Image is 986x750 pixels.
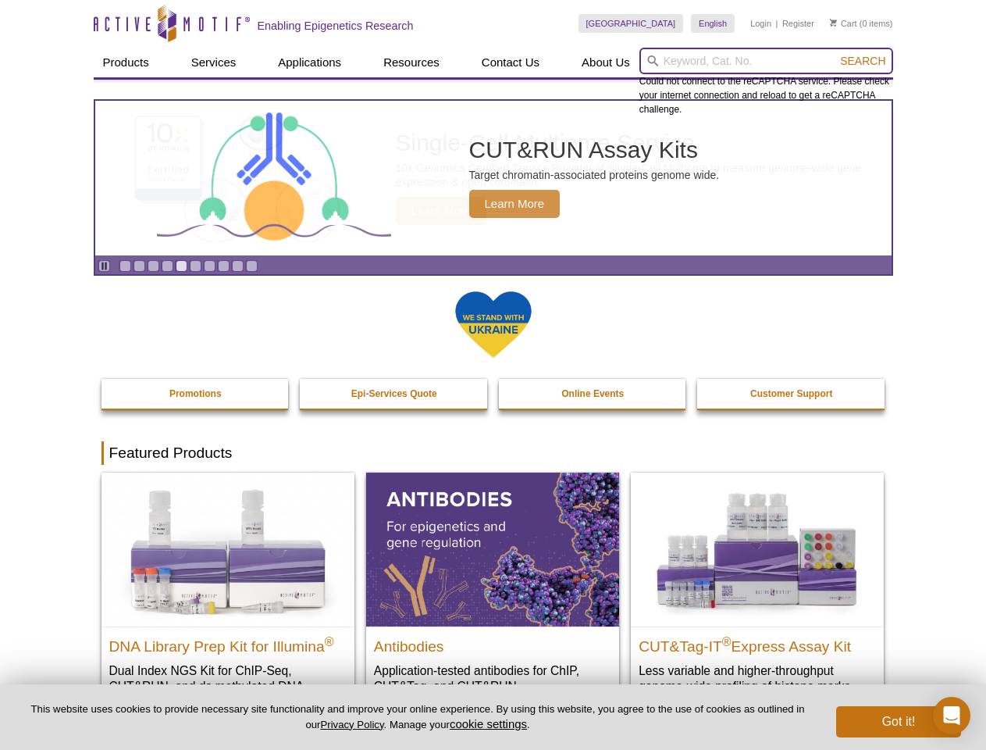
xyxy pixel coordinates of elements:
p: Target chromatin-associated proteins genome wide. [469,168,720,182]
strong: Customer Support [750,388,832,399]
a: Go to slide 1 [119,260,131,272]
h2: Antibodies [374,631,611,655]
p: Less variable and higher-throughput genome-wide profiling of histone marks​. [639,662,876,695]
p: This website uses cookies to provide necessary site functionality and improve your online experie... [25,702,810,732]
li: | [776,14,778,33]
a: DNA Library Prep Kit for Illumina DNA Library Prep Kit for Illumina® Dual Index NGS Kit for ChIP-... [101,473,354,725]
a: Privacy Policy [320,719,383,730]
a: [GEOGRAPHIC_DATA] [578,14,684,33]
a: Go to slide 3 [148,260,159,272]
img: All Antibodies [366,473,619,626]
article: CUT&RUN Assay Kits [95,101,892,255]
a: CUT&Tag-IT® Express Assay Kit CUT&Tag-IT®Express Assay Kit Less variable and higher-throughput ge... [631,473,884,709]
div: Open Intercom Messenger [933,697,970,734]
a: Applications [269,48,351,77]
a: Epi-Services Quote [300,379,489,409]
li: (0 items) [830,14,893,33]
a: Register [782,18,814,29]
strong: Epi-Services Quote [351,388,437,399]
img: Your Cart [830,19,837,27]
a: Go to slide 5 [176,260,187,272]
a: Services [182,48,246,77]
p: Dual Index NGS Kit for ChIP-Seq, CUT&RUN, and ds methylated DNA assays. [109,662,347,710]
h2: CUT&RUN Assay Kits [469,138,720,162]
span: Search [840,55,885,67]
a: Online Events [499,379,688,409]
a: Login [750,18,771,29]
a: Customer Support [697,379,886,409]
a: Go to slide 10 [246,260,258,272]
button: Search [835,54,890,68]
a: Go to slide 7 [204,260,215,272]
strong: Online Events [561,388,624,399]
div: Could not connect to the reCAPTCHA service. Please check your internet connection and reload to g... [639,48,893,116]
a: Go to slide 4 [162,260,173,272]
a: Go to slide 2 [133,260,145,272]
span: Learn More [469,190,561,218]
img: CUT&Tag-IT® Express Assay Kit [631,473,884,626]
a: Contact Us [472,48,549,77]
button: cookie settings [450,717,527,730]
img: We Stand With Ukraine [454,290,532,359]
a: English [691,14,735,33]
a: Toggle autoplay [98,260,110,272]
h2: DNA Library Prep Kit for Illumina [109,631,347,655]
input: Keyword, Cat. No. [639,48,893,74]
a: Go to slide 8 [218,260,230,272]
p: Application-tested antibodies for ChIP, CUT&Tag, and CUT&RUN. [374,662,611,695]
a: Resources [374,48,449,77]
a: Promotions [101,379,290,409]
h2: CUT&Tag-IT Express Assay Kit [639,631,876,655]
a: Cart [830,18,857,29]
sup: ® [325,634,334,648]
a: All Antibodies Antibodies Application-tested antibodies for ChIP, CUT&Tag, and CUT&RUN. [366,473,619,709]
a: CUT&RUN Assay Kits CUT&RUN Assay Kits Target chromatin-associated proteins genome wide. Learn More [95,101,892,255]
a: Products [94,48,158,77]
strong: Promotions [169,388,222,399]
sup: ® [722,634,731,648]
a: Go to slide 9 [232,260,244,272]
a: About Us [572,48,639,77]
button: Got it! [836,706,961,737]
img: DNA Library Prep Kit for Illumina [101,473,354,626]
a: Go to slide 6 [190,260,201,272]
h2: Featured Products [101,441,885,465]
h2: Enabling Epigenetics Research [258,19,414,33]
img: CUT&RUN Assay Kits [157,107,391,250]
